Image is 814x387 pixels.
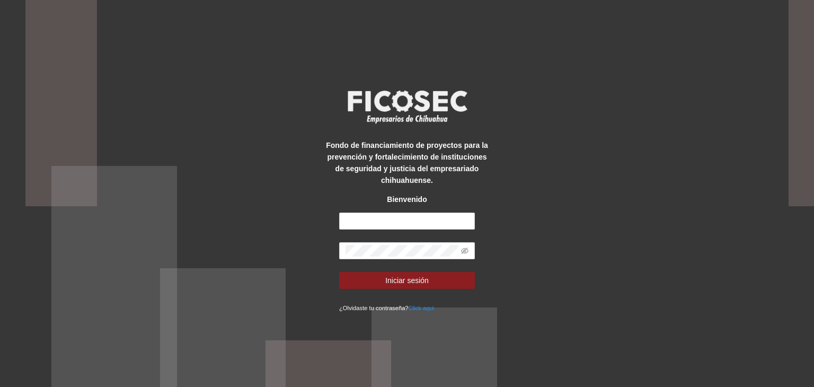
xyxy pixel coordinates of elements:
[409,305,435,311] a: Click aqui
[339,272,475,289] button: Iniciar sesión
[385,275,429,286] span: Iniciar sesión
[461,247,468,254] span: eye-invisible
[326,141,488,184] strong: Fondo de financiamiento de proyectos para la prevención y fortalecimiento de instituciones de seg...
[339,305,434,311] small: ¿Olvidaste tu contraseña?
[341,87,473,126] img: logo
[387,195,427,204] strong: Bienvenido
